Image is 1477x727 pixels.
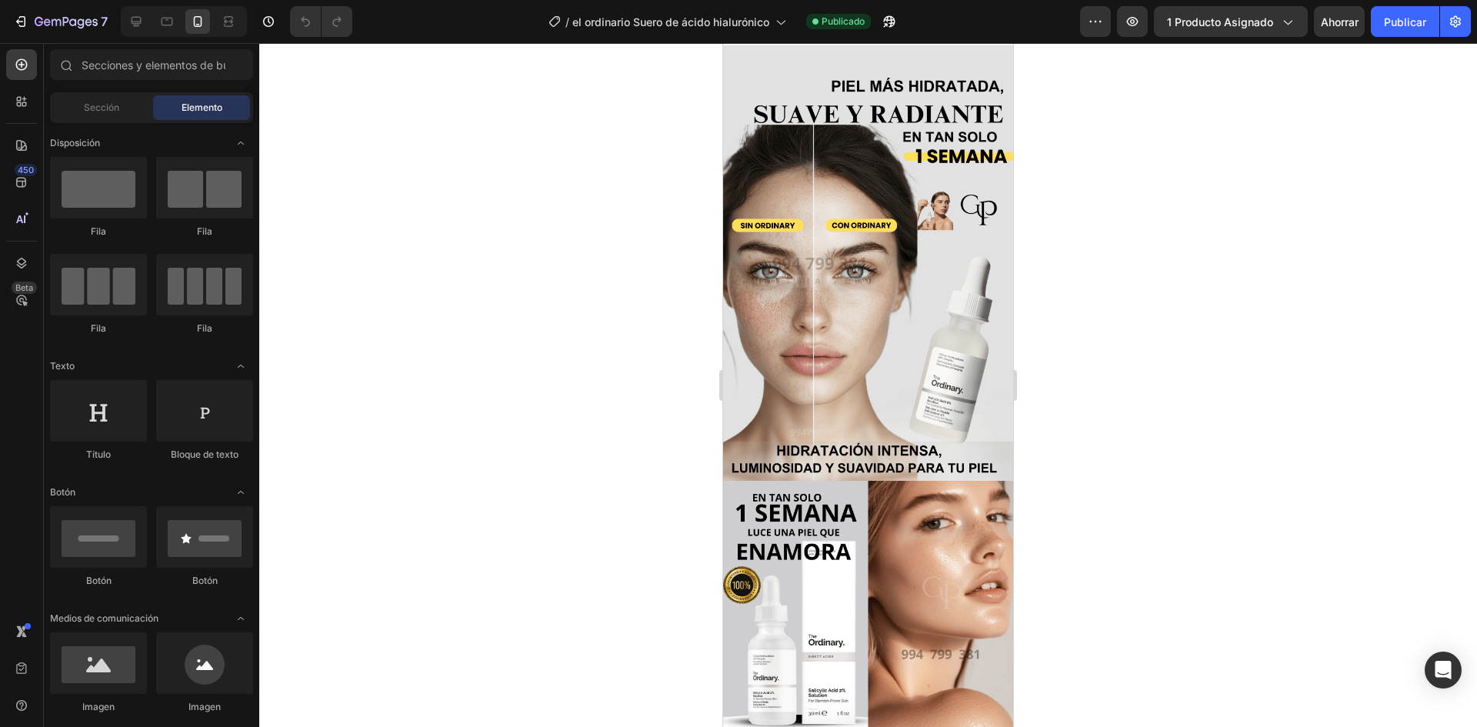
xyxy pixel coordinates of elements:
font: Botón [86,575,112,586]
font: Disposición [50,137,100,148]
font: Imagen [82,701,115,712]
button: Publicar [1371,6,1439,37]
div: Abrir Intercom Messenger [1425,652,1462,689]
button: 1 producto asignado [1154,6,1308,37]
font: Botón [192,575,218,586]
font: Elemento [182,102,222,113]
span: Abrir con palanca [228,131,253,155]
font: / [565,15,569,28]
span: Abrir con palanca [228,480,253,505]
font: Medios de comunicación [50,612,158,624]
input: Secciones y elementos de búsqueda [50,49,253,80]
font: Ahorrar [1321,15,1359,28]
font: el ordinario Suero de ácido hialurónico [572,15,769,28]
font: Fila [91,322,106,334]
button: Ahorrar [1314,6,1365,37]
font: 450 [18,165,34,175]
font: Título [86,449,111,460]
font: Beta [15,282,33,293]
font: Imagen [188,701,221,712]
font: Bloque de texto [171,449,238,460]
iframe: Área de diseño [723,43,1013,727]
font: Fila [91,225,106,237]
font: 7 [101,14,108,29]
font: Botón [50,486,75,498]
span: Abrir con palanca [228,606,253,631]
font: Fila [197,225,212,237]
font: 1 producto asignado [1167,15,1273,28]
font: Sección [84,102,119,113]
span: Abrir con palanca [228,354,253,379]
font: Publicado [822,15,865,27]
button: 7 [6,6,115,37]
div: Deshacer/Rehacer [290,6,352,37]
font: Texto [50,360,75,372]
font: Publicar [1384,15,1426,28]
font: Fila [197,322,212,334]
